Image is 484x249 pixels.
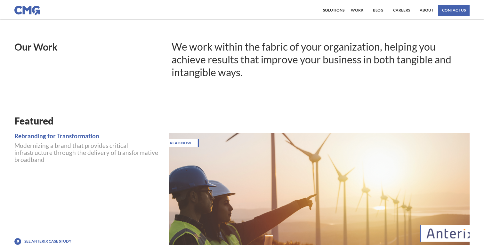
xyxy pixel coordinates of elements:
a: Blog [371,5,385,16]
h1: We work within the fabric of your organization, helping you achieve results that improve your bus... [172,40,469,79]
a: See Anterix Case Study [24,239,71,244]
img: CMG logo in blue. [14,6,40,15]
a: Rebranding for Transformation [14,133,163,139]
h1: Our Work [14,42,163,52]
a: work [349,5,365,16]
div: contact us [442,8,466,12]
p: Modernizing a brand that provides critical infrastructure through the delivery of transformative ... [14,142,163,163]
img: icon with arrow pointing up and to the right. [14,238,21,245]
h1: Featured [14,115,469,126]
a: Careers [391,5,412,16]
img: Anterix logo [426,229,475,238]
a: About [418,5,435,16]
div: Solutions [323,8,344,12]
h1: READ NOW [164,139,199,147]
a: READ NOWAnterix logo [169,133,470,245]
